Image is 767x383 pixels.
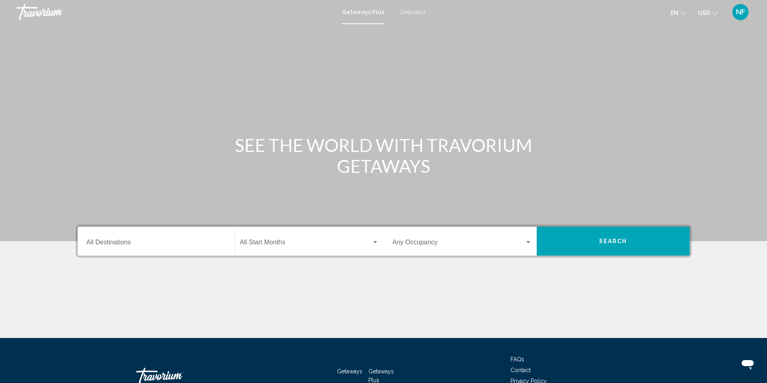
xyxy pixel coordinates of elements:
[337,368,362,375] a: Getaways
[400,9,426,15] a: Getaways
[16,4,334,20] a: Travorium
[671,10,678,16] span: en
[511,356,524,363] a: FAQs
[698,10,710,16] span: USD
[730,4,751,20] button: User Menu
[735,351,761,377] iframe: Button to launch messaging window
[233,135,535,176] h1: SEE THE WORLD WITH TRAVORIUM GETAWAYS
[671,7,686,18] button: Change language
[78,227,690,256] div: Search widget
[511,367,531,373] a: Contact
[599,238,627,245] span: Search
[698,7,718,18] button: Change currency
[736,8,745,16] span: NF
[537,227,690,256] button: Search
[342,9,384,15] a: Getaways Plus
